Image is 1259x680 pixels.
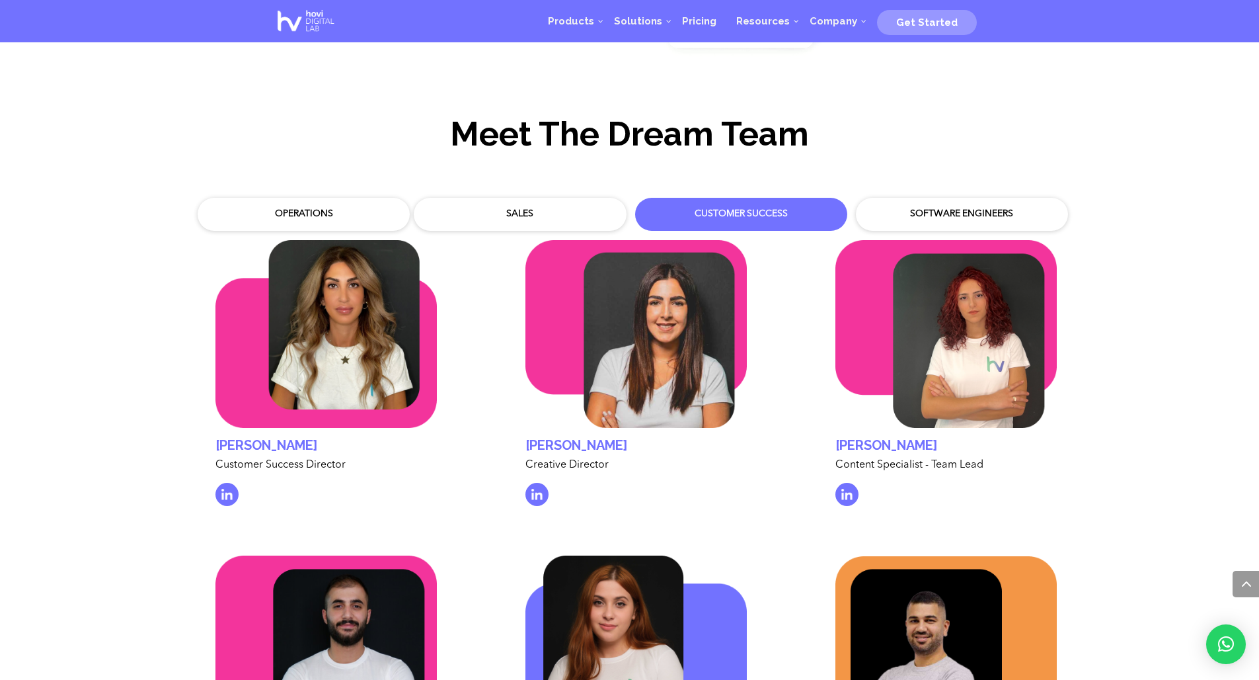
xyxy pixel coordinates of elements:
span: Pricing [682,15,716,27]
div: Sales [424,208,616,221]
span: Products [548,15,594,27]
span: Resources [736,15,790,27]
a: Pricing [672,1,726,41]
a: Get Started [877,11,977,31]
a: Solutions [604,1,672,41]
a: Company [800,1,867,41]
div: Operations [208,208,400,221]
span: Get Started [896,17,958,28]
a: Resources [726,1,800,41]
h2: Meet The Dream Team [273,116,987,159]
div: Software Engineers [866,208,1058,221]
div: Customer Success [645,208,837,221]
span: Company [810,15,857,27]
a: Products [538,1,604,41]
span: Solutions [614,15,662,27]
